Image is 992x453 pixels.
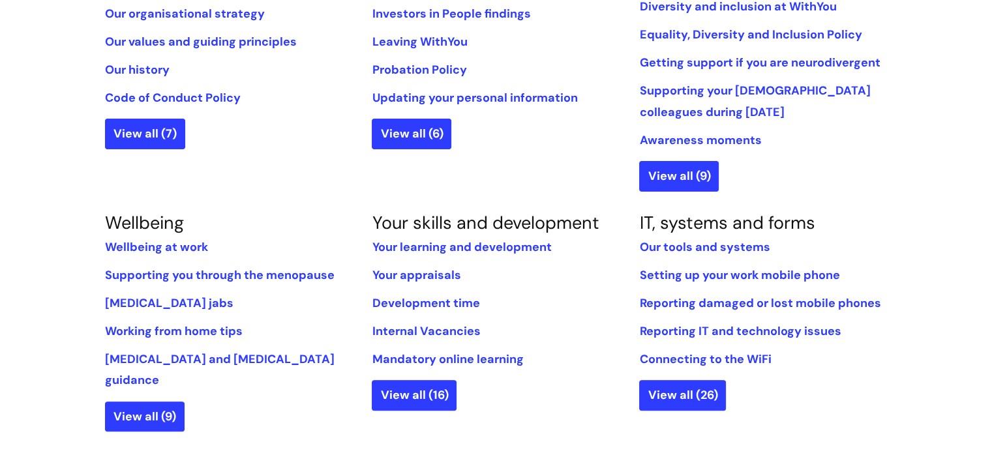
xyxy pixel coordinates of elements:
a: Our values and guiding principles [105,34,297,50]
a: Getting support if you are neurodivergent [639,55,880,70]
a: Your appraisals [372,267,460,283]
a: Leaving WithYou [372,34,467,50]
a: Probation Policy [372,62,466,78]
a: View all (9) [105,402,185,431]
a: Awareness moments [639,132,761,148]
a: Equality, Diversity and Inclusion Policy [639,27,862,42]
a: Wellbeing at work [105,239,208,255]
a: Setting up your work mobile phone [639,267,839,283]
a: Reporting damaged or lost mobile phones [639,295,880,311]
a: Updating your personal information [372,90,577,106]
a: Development time [372,295,479,311]
a: [MEDICAL_DATA] and [MEDICAL_DATA] guidance [105,351,335,388]
a: View all (7) [105,119,185,149]
a: Our tools and systems [639,239,770,255]
a: View all (16) [372,380,457,410]
a: View all (26) [639,380,726,410]
a: Mandatory online learning [372,351,523,367]
a: Working from home tips [105,323,243,339]
a: View all (6) [372,119,451,149]
a: View all (9) [639,161,719,191]
a: Internal Vacancies [372,323,480,339]
a: Your skills and development [372,211,599,234]
a: Investors in People findings [372,6,530,22]
a: Wellbeing [105,211,184,234]
a: [MEDICAL_DATA] jabs [105,295,233,311]
a: Our organisational strategy [105,6,265,22]
a: Supporting you through the menopause [105,267,335,283]
a: Our history [105,62,170,78]
a: Your learning and development [372,239,551,255]
a: Supporting your [DEMOGRAPHIC_DATA] colleagues during [DATE] [639,83,870,119]
a: IT, systems and forms [639,211,815,234]
a: Reporting IT and technology issues [639,323,841,339]
a: Code of Conduct Policy [105,90,241,106]
a: Connecting to the WiFi [639,351,771,367]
